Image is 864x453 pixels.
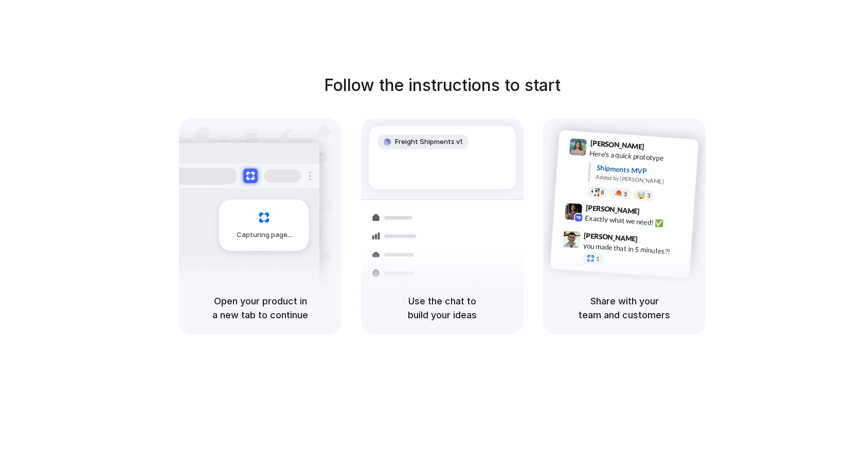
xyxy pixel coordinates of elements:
h5: Share with your team and customers [555,294,693,322]
div: 🤯 [637,192,646,200]
div: Added by [PERSON_NAME] [596,173,690,188]
span: 1 [596,256,600,262]
span: 5 [624,191,627,197]
h5: Open your product in a new tab to continue [191,294,329,322]
span: 9:41 AM [647,142,669,155]
span: [PERSON_NAME] [585,202,640,217]
h1: Follow the instructions to start [324,73,561,98]
span: Capturing page [237,230,294,240]
span: 9:42 AM [643,207,664,220]
div: Shipments MVP [596,162,691,179]
span: 8 [601,190,604,195]
span: [PERSON_NAME] [590,137,644,152]
span: 3 [647,193,651,198]
span: Freight Shipments v1 [395,137,462,147]
span: 9:47 AM [641,235,662,247]
span: [PERSON_NAME] [584,230,638,245]
div: Exactly what we need! ✅ [585,213,688,230]
div: you made that in 5 minutes?! [583,241,686,258]
h5: Use the chat to build your ideas [373,294,511,322]
div: Here's a quick prototype [589,148,692,166]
